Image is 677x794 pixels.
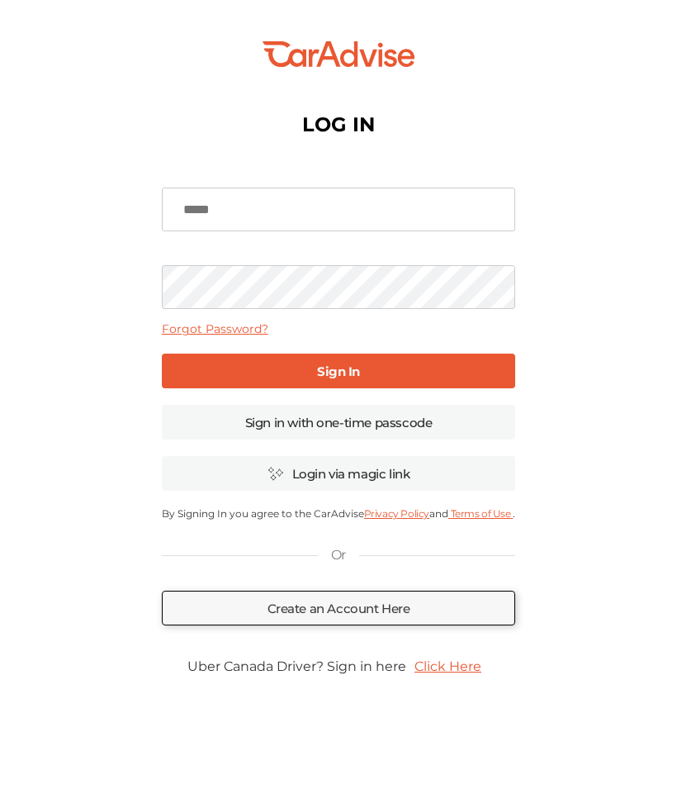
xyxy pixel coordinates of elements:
b: Sign In [317,364,360,379]
img: magic_icon.32c66aac.svg [267,466,284,482]
a: Click Here [406,650,490,682]
a: Forgot Password? [162,321,268,336]
a: Login via magic link [162,456,516,491]
p: Or [331,546,346,564]
span: Uber Canada Driver? Sign in here [187,658,406,674]
a: Privacy Policy [364,507,429,520]
a: Sign In [162,354,516,388]
a: Terms of Use [448,507,513,520]
p: By Signing In you agree to the CarAdvise and . [162,507,516,520]
a: Create an Account Here [162,591,516,625]
a: Sign in with one-time passcode [162,405,516,440]
h1: LOG IN [302,116,375,133]
img: CarAdvise-Logo.a185816e.svg [263,41,415,67]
